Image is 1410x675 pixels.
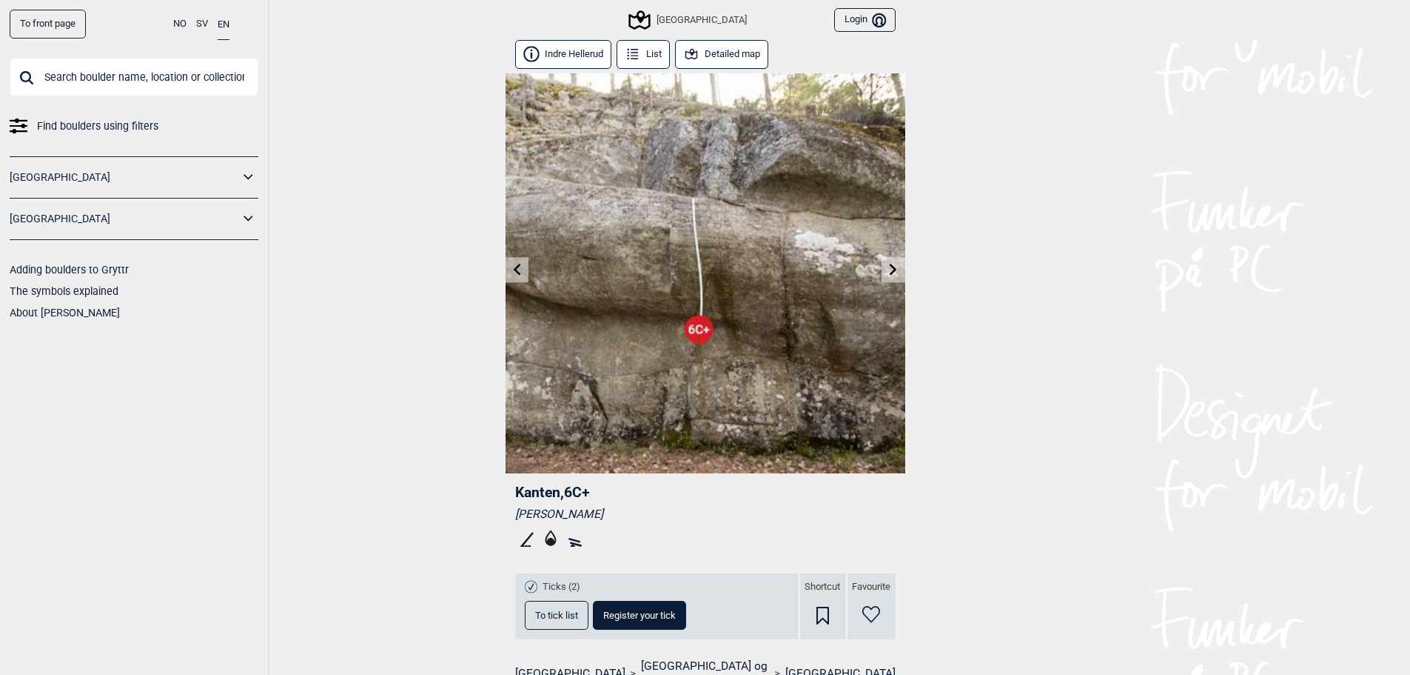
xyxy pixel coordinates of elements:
a: About [PERSON_NAME] [10,307,120,319]
span: Ticks (2) [543,581,580,593]
span: Find boulders using filters [37,116,158,137]
button: Indre Hellerud [515,40,612,69]
span: Favourite [852,581,890,593]
button: SV [196,10,208,39]
button: Detailed map [675,40,769,69]
span: To tick list [535,611,578,620]
button: Register your tick [593,601,686,630]
button: To tick list [525,601,588,630]
button: NO [173,10,187,39]
input: Search boulder name, location or collection [10,58,258,96]
button: EN [218,10,229,40]
span: Register your tick [603,611,676,620]
div: [GEOGRAPHIC_DATA] [631,11,746,29]
a: [GEOGRAPHIC_DATA] [10,167,239,188]
a: Adding boulders to Gryttr [10,264,129,276]
img: Kanten 201214 [506,73,905,473]
a: To front page [10,10,86,39]
div: [PERSON_NAME] [515,507,896,522]
div: Shortcut [800,573,845,639]
span: Kanten , 6C+ [515,484,590,501]
a: The symbols explained [10,285,118,297]
a: [GEOGRAPHIC_DATA] [10,208,239,230]
button: Login [834,8,895,33]
button: List [617,40,671,69]
a: Find boulders using filters [10,116,258,137]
